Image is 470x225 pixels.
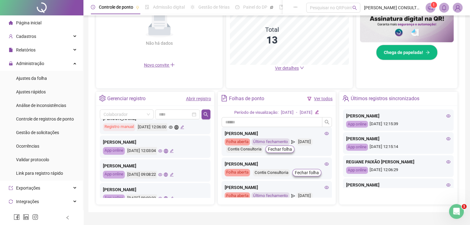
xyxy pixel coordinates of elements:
span: arrow-right [426,50,430,55]
span: pushpin [136,6,139,9]
span: filter [307,96,311,101]
span: edit [170,173,174,177]
div: App online [346,144,368,151]
div: [DATE] [281,109,294,116]
img: 69251 [453,3,462,12]
div: [DATE] 12:15:39 [346,121,451,128]
span: down [300,66,304,70]
span: Fechar folha [268,146,292,153]
span: sun [190,5,195,9]
span: eye [446,114,451,118]
span: Página inicial [16,20,41,25]
div: Folhas de ponto [229,93,264,104]
span: clock-circle [91,5,95,9]
div: App online [103,147,125,155]
span: Integrações [16,199,39,204]
div: [DATE] 12:06:00 [137,123,167,131]
div: Gerenciar registro [107,93,146,104]
span: eye [446,160,451,164]
span: dashboard [235,5,239,9]
span: eye [169,125,173,129]
span: linkedin [23,214,29,220]
span: send [291,192,295,199]
span: eye [324,131,329,136]
span: eye [158,196,162,200]
a: Ver detalhes down [275,66,304,71]
span: edit [180,125,184,129]
span: 1 [433,3,435,7]
div: [DATE] 12:15:14 [346,144,451,151]
div: - [296,109,297,116]
span: global [174,125,178,129]
span: Cadastros [16,34,36,39]
span: facebook [14,214,20,220]
span: ellipsis [293,5,298,9]
span: global [164,173,168,177]
div: Contis Consultoria [226,146,263,153]
span: global [164,149,168,153]
span: Chega de papelada! [384,49,423,56]
div: [DATE] 09:02:33 [126,194,157,202]
span: file-text [221,95,227,101]
span: Gestão de férias [198,5,230,10]
div: [PERSON_NAME] [225,161,329,167]
span: Ajustes rápidos [16,89,46,94]
div: [PERSON_NAME] [346,112,451,119]
span: Administração [16,61,44,66]
div: Último fechamento [252,192,290,199]
div: App online [103,171,125,178]
span: [PERSON_NAME] CONSULTORIA DE NEGÓCIOS LTDA [364,4,422,11]
span: lock [9,61,13,66]
span: Ocorrências [16,144,39,149]
span: eye [158,149,162,153]
img: banner%2F02c71560-61a6-44d4-94b9-c8ab97240462.png [360,11,454,42]
div: App online [103,194,125,202]
div: [PERSON_NAME] [225,130,329,137]
span: instagram [32,214,38,220]
div: Contis Consultoria [253,169,290,176]
button: Fechar folha [292,169,321,176]
span: edit [315,110,319,114]
div: [DATE] 09:08:22 [126,171,157,178]
span: Controle de ponto [99,5,133,10]
span: Exportações [16,186,40,190]
sup: 1 [431,2,437,8]
div: [DATE] [300,109,312,116]
span: Relatórios [16,47,36,52]
span: search [324,120,329,125]
span: eye [158,173,162,177]
div: Registro manual [103,123,135,131]
span: setting [99,95,106,101]
span: Link para registro rápido [16,171,63,176]
iframe: Intercom live chat [449,204,464,219]
span: Validar protocolo [16,157,49,162]
span: Painel do DP [243,5,267,10]
span: global [164,196,168,200]
span: eye [324,185,329,190]
span: Admissão digital [153,5,185,10]
div: Não há dados [131,40,188,47]
button: Chega de papelada! [376,45,438,60]
span: Gestão de solicitações [16,130,59,135]
span: eye [446,137,451,141]
div: Último fechamento [252,138,290,145]
span: sync [9,199,13,204]
div: [PERSON_NAME] [103,186,207,193]
span: Ajustes da folha [16,76,47,81]
span: plus [170,62,175,67]
button: Fechar folha [265,145,294,153]
span: edit [170,149,174,153]
span: edit [170,196,174,200]
span: file-done [145,5,149,9]
span: home [9,21,13,25]
span: file [9,48,13,52]
div: Período de visualização: [234,109,278,116]
span: team [342,95,349,101]
span: pushpin [270,6,273,9]
div: Últimos registros sincronizados [351,93,419,104]
div: [PERSON_NAME] [346,182,451,188]
span: user-add [9,34,13,39]
span: eye [446,183,451,187]
span: export [9,186,13,190]
span: Fechar folha [295,169,319,176]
